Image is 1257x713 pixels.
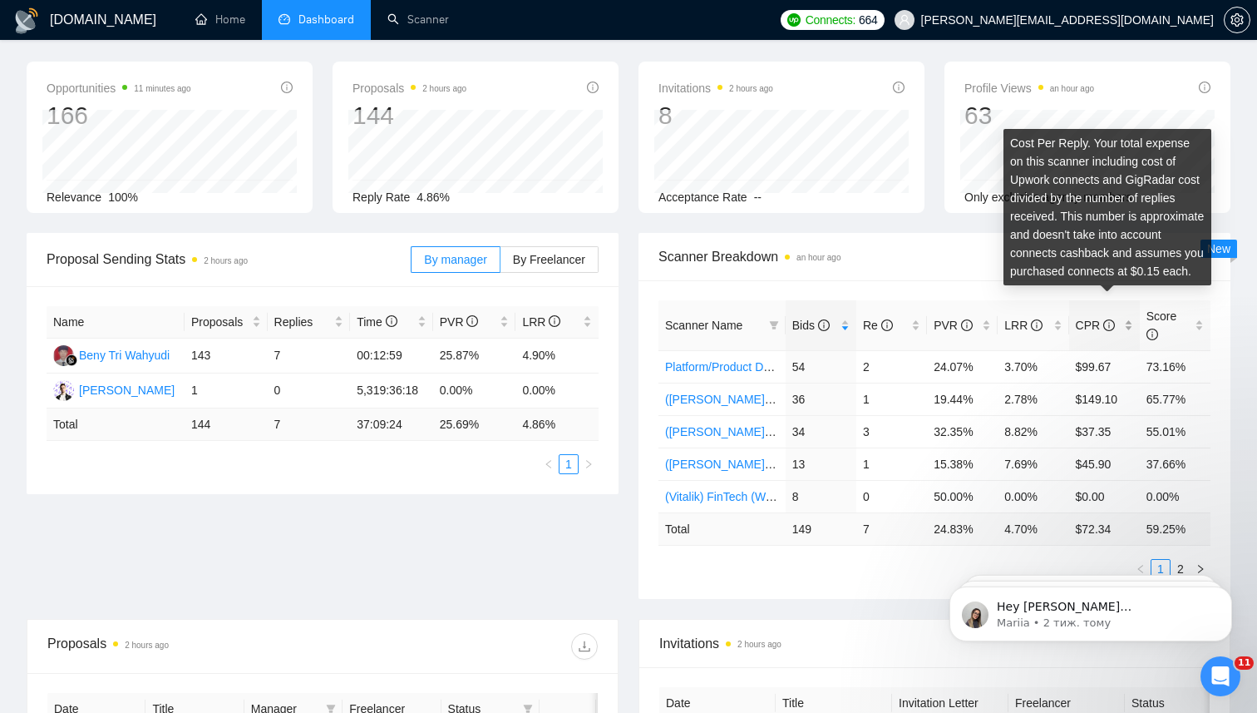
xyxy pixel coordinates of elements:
[927,383,998,415] td: 19.44%
[350,374,433,408] td: 5,319:36:18
[417,191,450,204] span: 4.86%
[1224,13,1250,27] a: setting
[79,346,170,364] div: Beny Tri Wahyudi
[268,408,351,441] td: 7
[818,319,830,331] span: info-circle
[769,320,779,330] span: filter
[1050,84,1094,93] time: an hour ago
[298,12,354,27] span: Dashboard
[1140,480,1210,512] td: 0.00%
[856,350,927,383] td: 2
[386,315,397,327] span: info-circle
[658,512,786,545] td: Total
[899,14,910,26] span: user
[587,82,599,93] span: info-circle
[357,315,397,329] span: Time
[433,408,516,441] td: 25.69 %
[466,315,478,327] span: info-circle
[352,191,410,204] span: Reply Rate
[195,12,245,27] a: homeHome
[961,319,973,331] span: info-circle
[47,249,411,270] span: Proposal Sending Stats
[1199,82,1210,93] span: info-circle
[927,415,998,448] td: 32.35%
[665,360,1059,374] a: Platform/Product Development (Чисто продкты) (после обновы профилей)
[658,246,1210,267] span: Scanner Breakdown
[108,191,138,204] span: 100%
[665,490,782,503] a: (Vitalik) FinTech (Web)
[1140,383,1210,415] td: 65.77%
[934,319,973,332] span: PVR
[786,480,856,512] td: 8
[856,480,927,512] td: 0
[185,339,268,374] td: 143
[53,383,175,396] a: OC[PERSON_NAME]
[1069,512,1140,545] td: $ 72.34
[863,319,893,332] span: Re
[766,313,782,338] span: filter
[1224,7,1250,33] button: setting
[1076,319,1115,332] span: CPR
[185,374,268,408] td: 1
[1140,512,1210,545] td: 59.25 %
[729,84,773,93] time: 2 hours ago
[515,408,599,441] td: 4.86 %
[665,425,810,438] a: ([PERSON_NAME]) SaaS 2
[274,313,332,331] span: Replies
[859,11,877,29] span: 664
[281,82,293,93] span: info-circle
[579,454,599,474] button: right
[737,640,781,649] time: 2 hours ago
[754,191,762,204] span: --
[786,350,856,383] td: 54
[786,415,856,448] td: 34
[1225,13,1250,27] span: setting
[924,552,1257,668] iframe: Intercom notifications повідомлення
[927,350,998,383] td: 24.07%
[1235,656,1254,670] span: 11
[881,319,893,331] span: info-circle
[658,191,747,204] span: Acceptance Rate
[125,641,169,650] time: 2 hours ago
[1207,242,1230,255] span: New
[515,374,599,408] td: 0.00%
[13,7,40,34] img: logo
[1103,319,1115,331] span: info-circle
[665,458,1032,471] a: ([PERSON_NAME]) Health & Wellness (Web) после обновы профиля
[559,455,578,473] a: 1
[440,315,479,329] span: PVR
[786,383,856,415] td: 36
[268,339,351,374] td: 7
[53,345,74,366] img: BT
[79,381,175,399] div: [PERSON_NAME]
[422,84,466,93] time: 2 hours ago
[1146,309,1177,341] span: Score
[572,640,597,653] span: download
[665,319,742,332] span: Scanner Name
[964,100,1094,131] div: 63
[964,191,1132,204] span: Only exclusive agency members
[584,459,594,469] span: right
[998,448,1068,480] td: 7.69%
[268,374,351,408] td: 0
[1069,350,1140,383] td: $99.67
[792,319,830,332] span: Bids
[1004,319,1043,332] span: LRR
[522,315,560,329] span: LRR
[1069,448,1140,480] td: $45.90
[658,100,773,131] div: 8
[350,408,433,441] td: 37:09:24
[786,448,856,480] td: 13
[185,306,268,339] th: Proposals
[204,256,248,265] time: 2 hours ago
[47,408,185,441] td: Total
[47,191,101,204] span: Relevance
[998,350,1068,383] td: 3.70%
[539,454,559,474] button: left
[53,348,170,361] a: BTBeny Tri Wahyudi
[1069,383,1140,415] td: $149.10
[350,339,433,374] td: 00:12:59
[539,454,559,474] li: Previous Page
